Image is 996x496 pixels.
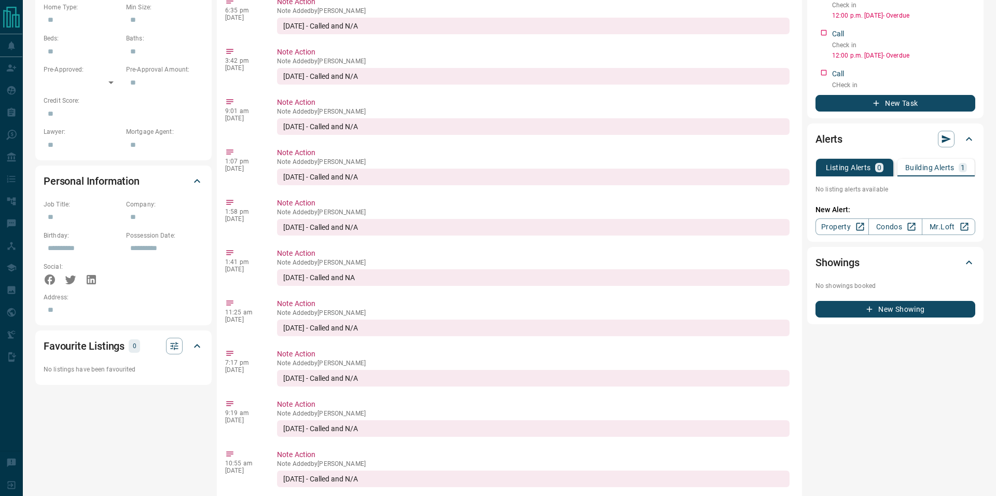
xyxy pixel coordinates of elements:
p: Address: [44,293,203,302]
p: Check in [832,1,975,10]
p: Pre-Approved: [44,65,121,74]
div: [DATE] - Called and N/A [277,219,790,236]
p: Note Added by [PERSON_NAME] [277,209,790,216]
p: 10:55 am [225,460,261,467]
p: [DATE] [225,417,261,424]
p: Note Added by [PERSON_NAME] [277,259,790,266]
p: Note Action [277,298,790,309]
div: [DATE] - Called and N/A [277,118,790,135]
p: Call [832,29,845,39]
p: Beds: [44,34,121,43]
p: Call [832,68,845,79]
p: Note Added by [PERSON_NAME] [277,410,790,417]
p: 1:58 pm [225,208,261,215]
p: Note Added by [PERSON_NAME] [277,360,790,367]
p: New Alert: [815,204,975,215]
p: Birthday: [44,231,121,240]
div: [DATE] - Called and N/A [277,18,790,34]
p: Job Title: [44,200,121,209]
p: [DATE] [225,115,261,122]
button: New Showing [815,301,975,318]
p: Lawyer: [44,127,121,136]
div: [DATE] - Called and NA [277,269,790,286]
div: [DATE] - Called and N/A [277,370,790,387]
p: Check in [832,40,975,50]
div: Showings [815,250,975,275]
p: [DATE] [225,467,261,474]
p: 1:07 pm [225,158,261,165]
p: 3:42 pm [225,57,261,64]
div: [DATE] - Called and N/A [277,169,790,185]
a: Mr.Loft [922,218,975,235]
h2: Favourite Listings [44,338,125,354]
p: [DATE] [225,215,261,223]
a: Property [815,218,869,235]
div: Alerts [815,127,975,151]
p: Note Added by [PERSON_NAME] [277,58,790,65]
p: Note Added by [PERSON_NAME] [277,7,790,15]
p: Note Added by [PERSON_NAME] [277,309,790,316]
p: [DATE] [225,316,261,323]
p: Pre-Approval Amount: [126,65,203,74]
h2: Personal Information [44,173,140,189]
p: Mortgage Agent: [126,127,203,136]
p: 6:35 pm [225,7,261,14]
p: Note Added by [PERSON_NAME] [277,158,790,166]
p: 12:00 p.m. [DATE] - Overdue [832,51,975,60]
div: [DATE] - Called and N/A [277,68,790,85]
p: Note Action [277,349,790,360]
p: Min Size: [126,3,203,12]
p: Note Action [277,97,790,108]
p: Note Action [277,47,790,58]
p: Note Action [277,449,790,460]
p: No listing alerts available [815,185,975,194]
p: CHeck in [832,80,975,90]
p: Social: [44,262,121,271]
p: Home Type: [44,3,121,12]
p: [DATE] [225,266,261,273]
p: [DATE] [225,14,261,21]
button: New Task [815,95,975,112]
p: [DATE] [225,366,261,374]
p: [DATE] [225,165,261,172]
p: 9:19 am [225,409,261,417]
p: Company: [126,200,203,209]
p: Credit Score: [44,96,203,105]
p: Note Action [277,198,790,209]
p: No listings have been favourited [44,365,203,374]
p: No showings booked [815,281,975,291]
p: 0 [132,340,137,352]
div: Favourite Listings0 [44,334,203,359]
p: 7:17 pm [225,359,261,366]
p: Note Added by [PERSON_NAME] [277,460,790,467]
div: [DATE] - Called and N/A [277,420,790,437]
p: Building Alerts [905,164,955,171]
a: Condos [868,218,922,235]
p: 12:00 p.m. [DATE] - Overdue [832,11,975,20]
p: Note Added by [PERSON_NAME] [277,108,790,115]
h2: Alerts [815,131,842,147]
p: Note Action [277,147,790,158]
p: 9:01 am [225,107,261,115]
h2: Showings [815,254,860,271]
div: [DATE] - Called and N/A [277,471,790,487]
div: Personal Information [44,169,203,194]
p: Note Action [277,248,790,259]
p: Note Action [277,399,790,410]
div: [DATE] - Called and N/A [277,320,790,336]
p: Listing Alerts [826,164,871,171]
p: Possession Date: [126,231,203,240]
p: 1:41 pm [225,258,261,266]
p: [DATE] [225,64,261,72]
p: 11:25 am [225,309,261,316]
p: 1 [961,164,965,171]
p: Baths: [126,34,203,43]
p: 0 [877,164,881,171]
